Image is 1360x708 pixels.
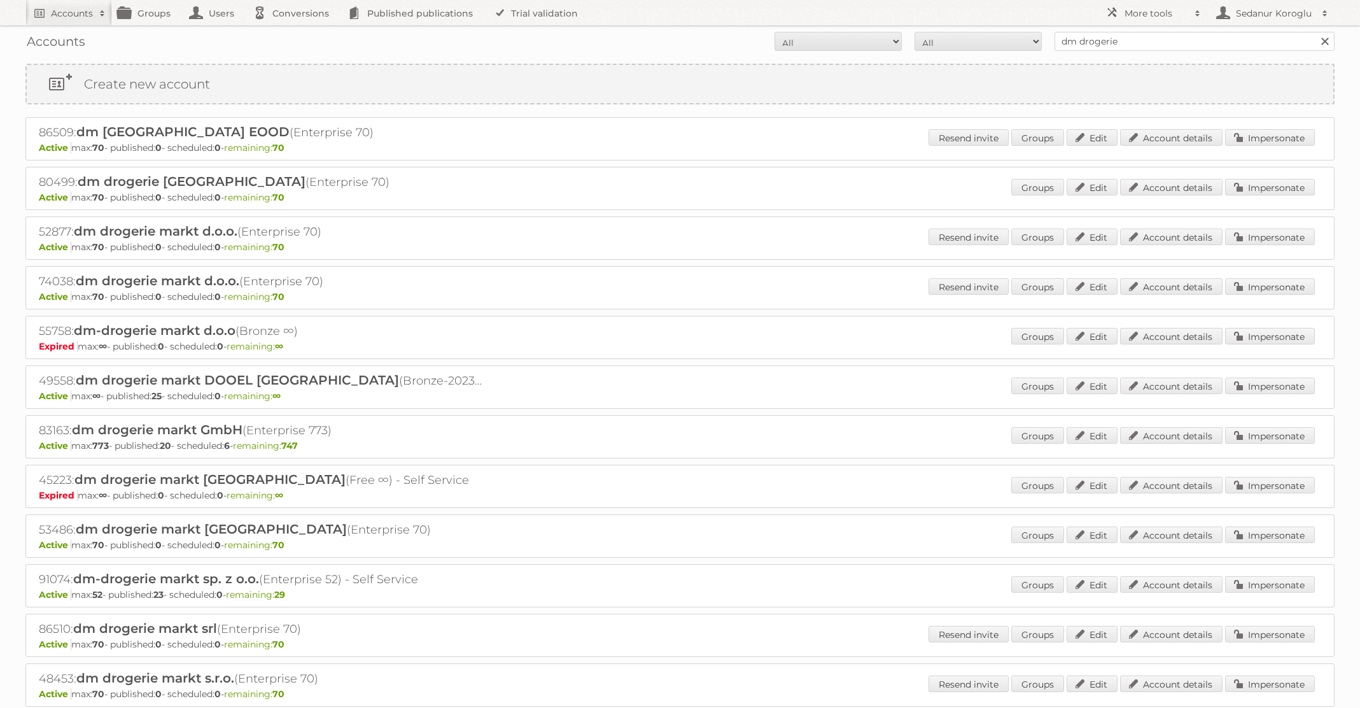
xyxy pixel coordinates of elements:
[1067,676,1118,692] a: Edit
[272,142,284,153] strong: 70
[158,341,164,352] strong: 0
[1067,179,1118,195] a: Edit
[39,490,1321,501] p: max: - published: - scheduled: -
[216,589,223,600] strong: 0
[39,472,484,488] h2: 45223: (Free ∞) - Self Service
[39,390,71,402] span: Active
[39,142,71,153] span: Active
[1011,427,1064,444] a: Groups
[1225,328,1315,344] a: Impersonate
[153,589,164,600] strong: 23
[158,490,164,501] strong: 0
[99,341,107,352] strong: ∞
[39,241,1321,253] p: max: - published: - scheduled: -
[39,124,484,141] h2: 86509: (Enterprise 70)
[74,323,235,338] span: dm-drogerie markt d.o.o
[39,223,484,240] h2: 52877: (Enterprise 70)
[214,539,221,551] strong: 0
[39,323,484,339] h2: 55758: (Bronze ∞)
[224,539,284,551] span: remaining:
[1067,576,1118,593] a: Edit
[92,589,102,600] strong: 52
[39,273,484,290] h2: 74038: (Enterprise 70)
[1225,527,1315,543] a: Impersonate
[1067,328,1118,344] a: Edit
[155,291,162,302] strong: 0
[39,589,1321,600] p: max: - published: - scheduled: -
[929,129,1009,146] a: Resend invite
[281,440,298,451] strong: 747
[39,341,78,352] span: Expired
[224,192,284,203] span: remaining:
[92,440,109,451] strong: 773
[224,241,284,253] span: remaining:
[73,571,259,586] span: dm-drogerie markt sp. z o.o.
[160,440,171,451] strong: 20
[155,688,162,700] strong: 0
[1120,328,1223,344] a: Account details
[1225,129,1315,146] a: Impersonate
[92,539,104,551] strong: 70
[155,639,162,650] strong: 0
[214,241,221,253] strong: 0
[1225,229,1315,245] a: Impersonate
[1120,626,1223,642] a: Account details
[214,390,221,402] strong: 0
[929,229,1009,245] a: Resend invite
[99,490,107,501] strong: ∞
[39,291,1321,302] p: max: - published: - scheduled: -
[1225,179,1315,195] a: Impersonate
[275,490,283,501] strong: ∞
[39,241,71,253] span: Active
[1067,378,1118,394] a: Edit
[39,688,71,700] span: Active
[39,440,1321,451] p: max: - published: - scheduled: -
[272,291,284,302] strong: 70
[39,142,1321,153] p: max: - published: - scheduled: -
[224,639,284,650] span: remaining:
[214,639,221,650] strong: 0
[27,65,1333,103] a: Create new account
[39,639,1321,650] p: max: - published: - scheduled: -
[1225,427,1315,444] a: Impersonate
[92,291,104,302] strong: 70
[1225,676,1315,692] a: Impersonate
[272,241,284,253] strong: 70
[1233,7,1315,20] h2: Sedanur Koroglu
[155,192,162,203] strong: 0
[929,278,1009,295] a: Resend invite
[272,639,284,650] strong: 70
[1011,676,1064,692] a: Groups
[92,639,104,650] strong: 70
[929,626,1009,642] a: Resend invite
[74,472,346,487] span: dm drogerie markt [GEOGRAPHIC_DATA]
[1067,427,1118,444] a: Edit
[151,390,162,402] strong: 25
[39,192,71,203] span: Active
[92,688,104,700] strong: 70
[39,372,484,389] h2: 49558: (Bronze-2023 ∞)
[1011,527,1064,543] a: Groups
[272,390,281,402] strong: ∞
[1067,477,1118,493] a: Edit
[1011,278,1064,295] a: Groups
[78,174,305,189] span: dm drogerie [GEOGRAPHIC_DATA]
[39,639,71,650] span: Active
[92,142,104,153] strong: 70
[1120,229,1223,245] a: Account details
[1225,626,1315,642] a: Impersonate
[274,589,285,600] strong: 29
[39,422,484,439] h2: 83163: (Enterprise 773)
[1120,278,1223,295] a: Account details
[1120,576,1223,593] a: Account details
[214,192,221,203] strong: 0
[1225,477,1315,493] a: Impersonate
[224,142,284,153] span: remaining:
[217,341,223,352] strong: 0
[92,390,101,402] strong: ∞
[1011,328,1064,344] a: Groups
[1067,229,1118,245] a: Edit
[1125,7,1188,20] h2: More tools
[39,621,484,637] h2: 86510: (Enterprise 70)
[155,539,162,551] strong: 0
